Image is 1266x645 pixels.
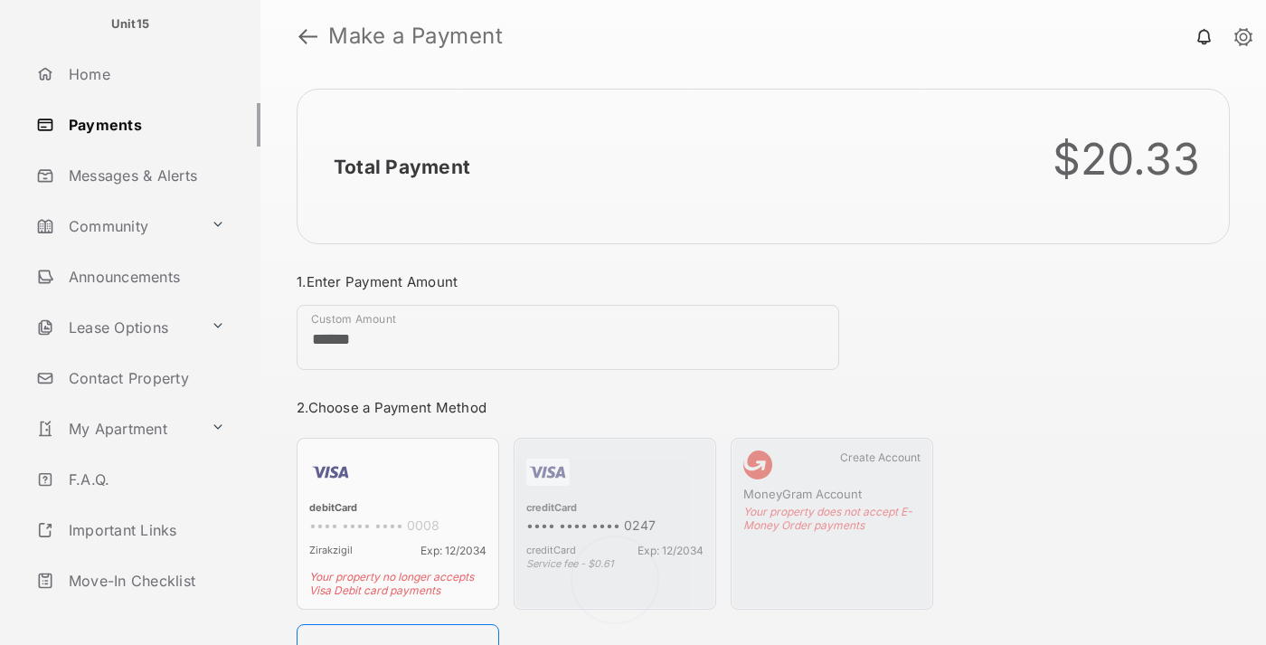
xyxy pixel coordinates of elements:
h3: 1. Enter Payment Amount [297,273,933,290]
p: Unit15 [111,15,150,33]
a: Messages & Alerts [29,154,260,197]
div: $20.33 [1053,133,1201,185]
a: Contact Property [29,356,260,400]
a: Important Links [29,508,232,552]
h2: Total Payment [334,156,470,178]
a: Payments [29,103,260,147]
a: Home [29,52,260,96]
a: Lease Options [29,306,203,349]
a: F.A.Q. [29,458,260,501]
a: Announcements [29,255,260,299]
h3: 2. Choose a Payment Method [297,399,933,416]
a: Community [29,204,203,248]
a: My Apartment [29,407,203,451]
strong: Make a Payment [328,25,503,47]
a: Move-In Checklist [29,559,260,602]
